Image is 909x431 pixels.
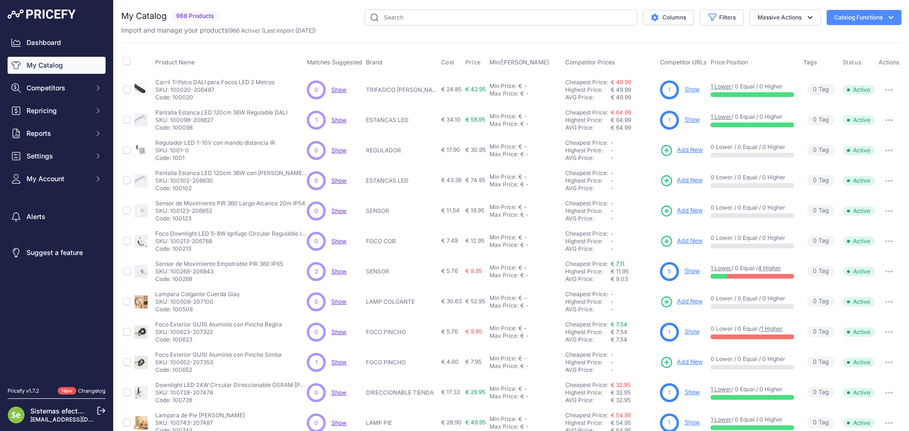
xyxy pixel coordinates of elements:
[8,208,106,225] a: Alerts
[565,381,608,388] a: Cheapest Price:
[711,83,794,90] p: / 0 Equal / 0 Higher
[490,211,518,219] div: Max Price:
[711,264,731,272] a: 1 Lower
[813,237,817,246] span: 0
[366,298,437,306] p: LAMP COLGANTE
[155,298,240,306] p: SKU: 100508-207100
[155,79,275,86] p: Carril Trifsico DALI para Focos LED 2 Metros
[565,154,611,162] div: AVG Price:
[565,79,608,86] a: Cheapest Price:
[490,82,517,90] div: Min Price:
[155,86,275,94] p: SKU: 100020-206487
[8,125,106,142] button: Reports
[331,237,347,245] a: Show
[843,146,875,155] span: Active
[685,86,700,93] a: Show
[843,297,875,307] span: Active
[78,387,106,394] a: Changelog
[155,268,283,275] p: SKU: 100268-206843
[490,272,518,279] div: Max Price:
[8,170,106,187] button: My Account
[685,419,700,426] a: Show
[565,275,611,283] div: AVG Price:
[155,260,283,268] p: Sensor de Movimiento Empotrable PIR 360 IP65
[522,325,527,332] div: -
[155,306,240,313] p: Code: 100508
[611,298,614,305] span: -
[807,266,835,277] span: Tag
[155,215,305,222] p: Code: 100123
[813,146,817,155] span: 0
[490,59,549,66] span: Min/[PERSON_NAME]
[807,326,835,337] span: Tag
[155,116,287,124] p: SKU: 100098-206627
[660,174,703,187] a: Add New
[331,207,347,214] a: Show
[27,106,89,115] span: Repricing
[565,268,611,275] div: Highest Price:
[518,143,522,150] div: €
[441,86,462,93] span: € 24.85
[565,245,611,253] div: AVG Price:
[843,85,875,95] span: Active
[565,290,608,298] a: Cheapest Price:
[611,124,656,132] div: € 64.99
[685,267,700,274] a: Show
[677,297,703,306] span: Add New
[711,143,794,151] p: 0 Lower / 0 Equal / 0 Higher
[170,11,220,22] span: 966 Products
[611,147,614,154] span: -
[441,237,458,244] span: € 7.49
[668,116,670,124] span: 1
[490,150,518,158] div: Max Price:
[365,9,637,26] input: Search
[565,185,611,192] div: AVG Price:
[611,79,631,86] a: € 49.99
[331,419,347,426] a: Show
[565,207,611,215] div: Highest Price:
[611,169,614,176] span: -
[660,356,703,369] a: Add New
[522,264,527,272] div: -
[441,116,461,123] span: € 34.10
[685,116,700,123] a: Show
[490,90,518,97] div: Max Price:
[8,148,106,165] button: Settings
[565,215,611,222] div: AVG Price:
[441,328,458,335] span: € 5.76
[331,86,347,93] a: Show
[677,358,703,367] span: Add New
[813,176,817,185] span: 0
[490,294,517,302] div: Min Price:
[441,207,460,214] span: € 11.54
[565,169,608,176] a: Cheapest Price:
[565,260,608,267] a: Cheapest Price:
[315,267,318,276] span: 2
[565,59,615,66] span: Competitor Prices
[711,264,794,272] p: / 0 Equal /
[879,59,900,66] span: Actions
[155,230,307,237] p: Foco Downlight LED 5-8W Ignfugo Circular Regulable IP65 Corte 65 mm
[807,84,835,95] span: Tag
[807,175,835,186] span: Tag
[27,151,89,161] span: Settings
[366,268,437,275] p: SENSOR
[314,237,318,246] span: 0
[843,176,875,185] span: Active
[611,268,629,275] span: € 11.95
[711,113,794,121] p: / 0 Equal / 0 Higher
[490,181,518,188] div: Max Price:
[465,116,485,123] span: € 58.95
[228,27,260,34] span: ( )
[465,176,485,184] span: € 74.95
[668,328,670,336] span: 1
[711,416,731,423] a: 1 Lower
[565,124,611,132] div: AVG Price:
[155,207,305,215] p: SKU: 100123-206652
[331,116,347,123] span: Show
[565,412,608,419] a: Cheapest Price:
[520,120,524,128] div: €
[611,260,624,267] a: € 7.11
[155,290,240,298] p: Lampara Colgante Cuerda Giay
[565,298,611,306] div: Highest Price:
